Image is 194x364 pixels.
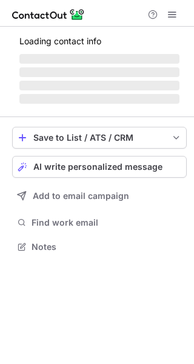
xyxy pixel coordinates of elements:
button: Add to email campaign [12,185,187,207]
span: ‌ [19,81,179,90]
button: Notes [12,238,187,255]
button: save-profile-one-click [12,127,187,149]
span: ‌ [19,94,179,104]
span: Notes [32,241,182,252]
div: Save to List / ATS / CRM [33,133,166,143]
span: ‌ [19,67,179,77]
p: Loading contact info [19,36,179,46]
img: ContactOut v5.3.10 [12,7,85,22]
span: Add to email campaign [33,191,129,201]
span: Find work email [32,217,182,228]
span: ‌ [19,54,179,64]
span: AI write personalized message [33,162,162,172]
button: Find work email [12,214,187,231]
button: AI write personalized message [12,156,187,178]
